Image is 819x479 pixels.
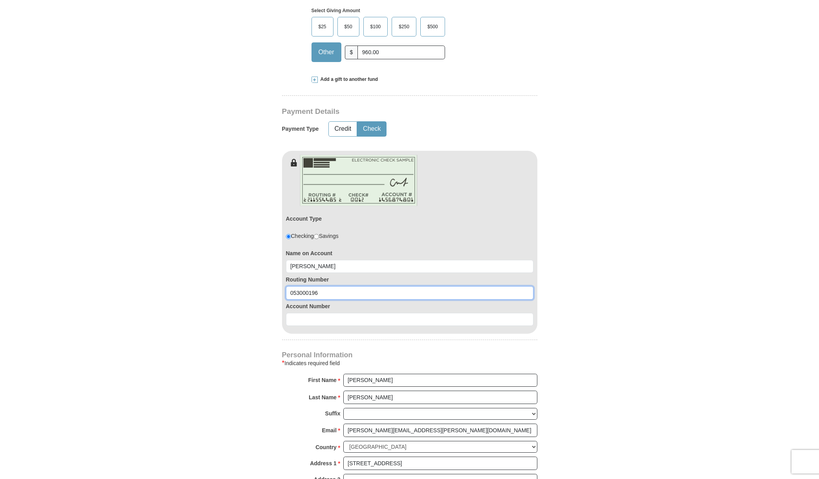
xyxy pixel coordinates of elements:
button: Credit [329,122,357,136]
span: $25 [315,21,330,33]
label: Account Type [286,215,322,223]
strong: Select Giving Amount [311,8,360,13]
span: $100 [366,21,385,33]
span: Other [315,46,338,58]
span: $250 [395,21,413,33]
button: Check [357,122,386,136]
div: Checking Savings [286,232,339,240]
strong: Email [322,425,337,436]
label: Account Number [286,302,533,310]
strong: First Name [308,375,337,386]
span: Add a gift to another fund [318,76,378,83]
strong: Last Name [309,392,337,403]
img: check-en.png [300,155,418,206]
h5: Payment Type [282,126,319,132]
span: $ [345,46,358,59]
h4: Personal Information [282,352,537,358]
span: $50 [341,21,356,33]
span: $500 [423,21,442,33]
strong: Address 1 [310,458,337,469]
strong: Country [315,442,337,453]
strong: Suffix [325,408,341,419]
label: Name on Account [286,249,533,257]
div: Indicates required field [282,358,537,368]
label: Routing Number [286,276,533,283]
h3: Payment Details [282,107,482,116]
input: Other Amount [357,46,445,59]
